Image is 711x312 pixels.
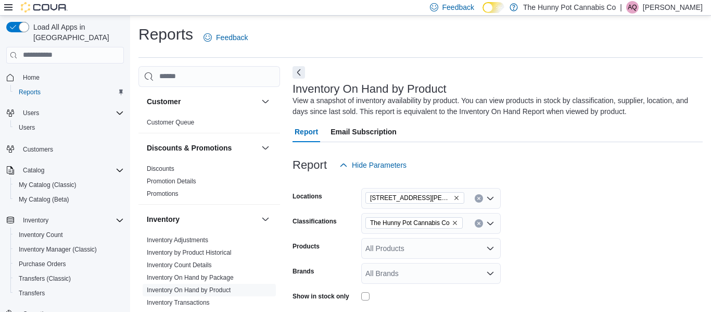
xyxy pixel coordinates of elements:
h3: Report [293,159,327,171]
a: Customers [19,143,57,156]
button: Open list of options [486,219,494,228]
label: Products [293,242,320,251]
button: Clear input [475,219,483,228]
span: Home [19,71,124,84]
button: My Catalog (Beta) [10,192,128,207]
span: [STREET_ADDRESS][PERSON_NAME] [370,193,451,203]
a: Inventory Count Details [147,261,212,269]
span: 3850 Sheppard Ave E [365,192,464,204]
span: Inventory Transactions [147,298,210,307]
button: Transfers (Classic) [10,271,128,286]
span: Catalog [23,166,44,174]
span: Email Subscription [331,121,397,142]
button: Catalog [19,164,48,177]
button: Open list of options [486,269,494,278]
h3: Inventory On Hand by Product [293,83,447,95]
span: Users [23,109,39,117]
span: Report [295,121,318,142]
button: Remove 3850 Sheppard Ave E from selection in this group [453,195,460,201]
span: Hide Parameters [352,160,407,170]
button: Open list of options [486,194,494,203]
span: Feedback [216,32,248,43]
button: Users [19,107,43,119]
button: Remove The Hunny Pot Cannabis Co from selection in this group [452,220,458,226]
span: Users [19,107,124,119]
h1: Reports [138,24,193,45]
span: Transfers (Classic) [15,272,124,285]
span: Reports [15,86,124,98]
span: Purchase Orders [19,260,66,268]
button: Inventory [259,213,272,226]
span: Discounts [147,165,174,173]
button: Next [293,66,305,79]
a: Feedback [199,27,252,48]
label: Show in stock only [293,292,349,301]
button: Home [2,70,128,85]
span: Inventory Count [19,231,63,239]
a: My Catalog (Beta) [15,193,73,206]
a: Users [15,121,39,134]
span: Inventory Count [15,229,124,241]
a: Inventory On Hand by Package [147,274,234,281]
span: Transfers [19,289,45,297]
span: Users [19,123,35,132]
a: Home [19,71,44,84]
span: The Hunny Pot Cannabis Co [365,217,463,229]
a: Customer Queue [147,119,194,126]
button: Catalog [2,163,128,178]
span: Users [15,121,124,134]
button: Purchase Orders [10,257,128,271]
a: Inventory Transactions [147,299,210,306]
span: Inventory Manager (Classic) [15,243,124,256]
label: Brands [293,267,314,276]
button: Inventory Count [10,228,128,242]
button: Clear input [475,194,483,203]
p: The Hunny Pot Cannabis Co [523,1,616,14]
input: Dark Mode [483,2,504,13]
span: Purchase Orders [15,258,124,270]
span: Inventory by Product Historical [147,248,232,257]
a: Reports [15,86,45,98]
span: My Catalog (Classic) [15,179,124,191]
button: Users [10,120,128,135]
a: Inventory Count [15,229,67,241]
h3: Inventory [147,214,180,224]
a: Discounts [147,165,174,172]
div: Aleha Qureshi [626,1,639,14]
span: Inventory [19,214,124,227]
button: Customers [2,141,128,156]
button: Discounts & Promotions [259,142,272,154]
span: Home [23,73,40,82]
span: My Catalog (Classic) [19,181,77,189]
div: View a snapshot of inventory availability by product. You can view products in stock by classific... [293,95,697,117]
span: Load All Apps in [GEOGRAPHIC_DATA] [29,22,124,43]
button: Inventory [147,214,257,224]
a: Purchase Orders [15,258,70,270]
span: Inventory On Hand by Product [147,286,231,294]
p: [PERSON_NAME] [643,1,703,14]
a: Promotions [147,190,179,197]
button: Customer [259,95,272,108]
h3: Customer [147,96,181,107]
a: Inventory Adjustments [147,236,208,244]
a: Inventory by Product Historical [147,249,232,256]
span: Promotions [147,190,179,198]
label: Classifications [293,217,337,226]
button: Inventory [19,214,53,227]
span: Transfers (Classic) [19,274,71,283]
span: Feedback [442,2,474,13]
span: Transfers [15,287,124,299]
a: Transfers [15,287,49,299]
div: Discounts & Promotions [138,163,280,204]
span: The Hunny Pot Cannabis Co [370,218,450,228]
span: Customer Queue [147,118,194,127]
button: Discounts & Promotions [147,143,257,153]
div: Customer [138,116,280,133]
span: AQ [628,1,637,14]
span: Inventory [23,216,48,224]
button: Users [2,106,128,120]
span: Customers [19,142,124,155]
